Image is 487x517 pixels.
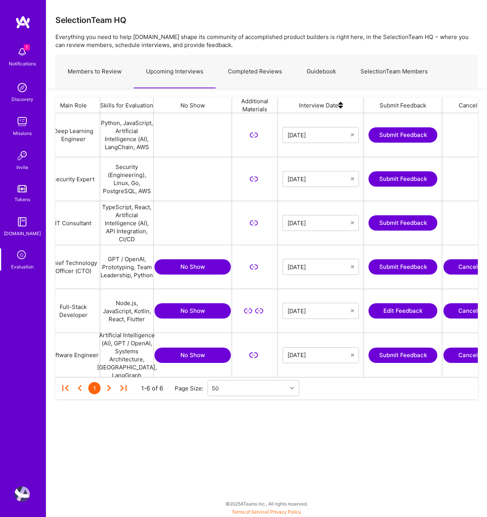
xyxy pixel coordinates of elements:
i: icon LinkSecondary [249,219,258,228]
div: Submit Feedback [364,98,442,113]
button: Submit Feedback [368,348,437,363]
div: GPT / OpenAI, Prototyping, Team Leadership, Python [100,245,154,289]
img: teamwork [15,114,30,129]
i: icon LinkSecondary [255,307,264,315]
a: Members to Review [55,55,134,88]
div: 50 [212,384,219,392]
span: | [232,509,301,515]
i: icon LinkSecondary [249,131,258,140]
i: icon LinkSecondary [249,263,258,272]
div: Missions [13,129,32,137]
div: Full-Stack Developer [47,289,100,333]
div: 1-6 of 6 [141,384,163,392]
div: Security Expert [47,157,100,201]
div: Python, JavaScript, Artificial Intelligence (AI), LangChain, AWS [100,113,154,157]
a: Upcoming Interviews [134,55,216,88]
input: Select Date... [287,351,351,359]
span: 1 [24,44,30,50]
a: User Avatar [13,486,32,502]
i: icon LinkSecondary [244,307,253,315]
div: Interview Date [278,98,364,113]
img: sort [338,98,343,113]
div: Security (Engineering), Linux, Go, PostgreSQL, AWS [100,157,154,201]
img: guide book [15,214,30,229]
i: icon Chevron [290,386,294,390]
button: Submit Feedback [368,171,437,187]
h3: SelectionTeam HQ [55,15,126,25]
img: User Avatar [15,486,30,502]
div: No Show [154,98,232,113]
div: Main Role [47,98,100,113]
div: Page Size: [175,384,208,392]
div: Discovery [11,95,33,103]
i: icon LinkSecondary [249,351,258,359]
div: Notifications [9,60,36,68]
button: No Show [154,303,231,319]
div: Evaluation [11,263,34,271]
div: Deep Learning Engineer [47,113,100,157]
div: 1 [88,382,101,394]
input: Select Date... [287,307,351,315]
input: Select Date... [287,131,351,139]
i: icon LinkSecondary [249,175,258,184]
button: Submit Feedback [368,127,437,143]
a: Privacy Policy [270,509,301,515]
div: Tokens [15,195,30,203]
div: © 2025 ATeams Inc., All rights reserved. [46,494,487,513]
a: Terms of Service [232,509,268,515]
img: Invite [15,148,30,163]
input: Select Date... [287,175,351,183]
div: Invite [16,163,28,171]
img: tokens [18,185,27,192]
button: Edit Feedback [368,303,437,319]
div: TypeScript, React, Artificial Intelligence (AI), API Integration, CI/CD [100,201,154,245]
div: Artificial Intelligence (AI), GPT / OpenAI, Systems Architecture, [GEOGRAPHIC_DATA], LangGraph [100,333,154,377]
img: logo [15,15,31,29]
button: No Show [154,348,231,363]
div: Node.js, JavaScript, Kotlin, React, Flutter [100,289,154,333]
div: Software Engineer [47,333,100,377]
button: Submit Feedback [368,215,437,231]
input: Select Date... [287,263,351,271]
a: Guidebook [294,55,348,88]
div: Additional Materials [232,98,278,113]
div: Skills for Evaluation [100,98,154,113]
button: No Show [154,259,231,275]
p: Everything you need to help [DOMAIN_NAME] shape its community of accomplished product builders is... [55,33,478,49]
img: discovery [15,80,30,95]
a: SelectionTeam Members [348,55,440,88]
div: [DOMAIN_NAME] [4,229,41,237]
button: Submit Feedback [368,259,437,275]
img: bell [15,44,30,60]
i: icon SelectionTeam [15,248,29,263]
a: Completed Reviews [216,55,294,88]
div: Chief Technology Officer (CTO) [47,245,100,289]
div: IT Consultant [47,201,100,245]
input: Select Date... [287,219,351,227]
